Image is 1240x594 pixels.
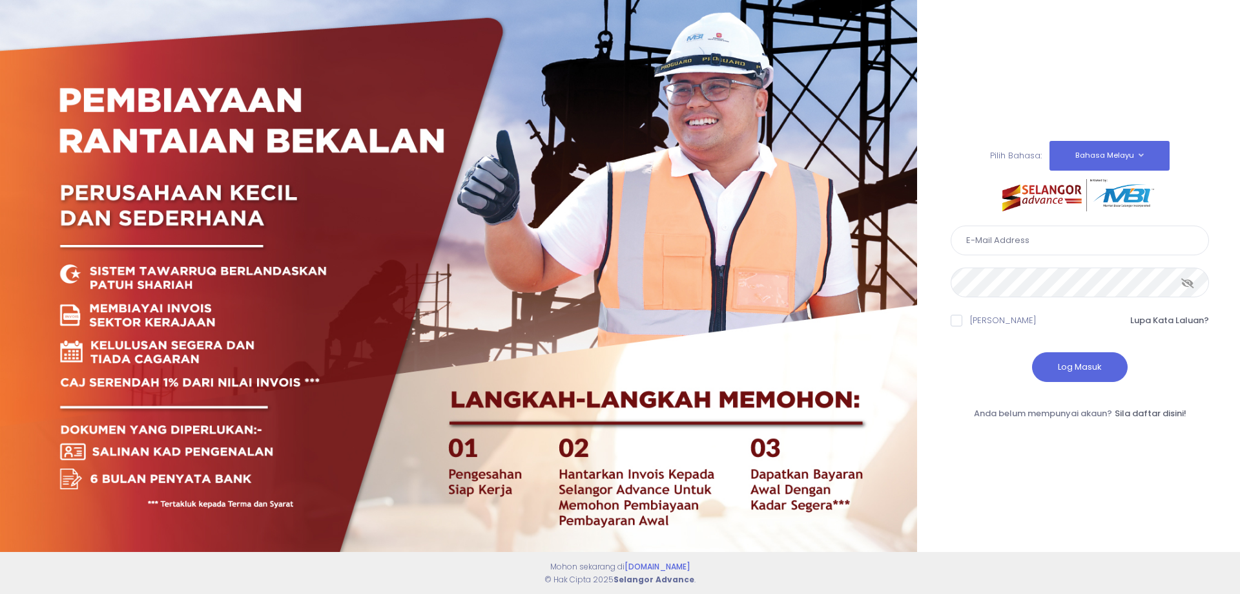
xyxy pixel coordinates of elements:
span: Pilih Bahasa: [990,149,1042,162]
span: Anda belum mempunyai akaun? [974,407,1112,419]
strong: Selangor Advance [614,574,694,585]
input: E-Mail Address [951,226,1209,255]
button: Bahasa Melayu [1049,141,1170,171]
a: [DOMAIN_NAME] [625,561,690,572]
label: [PERSON_NAME] [970,314,1037,327]
a: Lupa Kata Laluan? [1130,314,1209,327]
a: Sila daftar disini! [1115,407,1186,419]
button: Log Masuk [1032,352,1128,382]
span: Mohon sekarang di © Hak Cipta 2025 . [544,561,696,585]
img: selangor-advance.png [1002,179,1157,211]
